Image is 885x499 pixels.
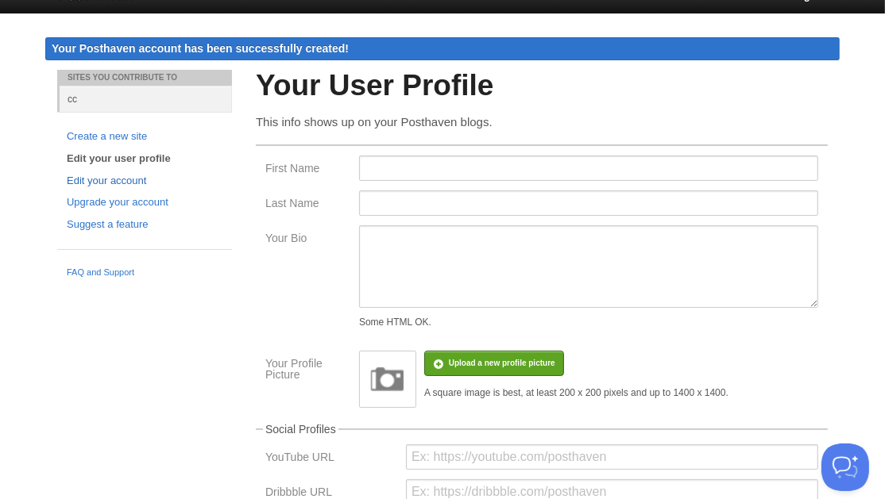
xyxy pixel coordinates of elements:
[67,194,222,211] a: Upgrade your account
[67,173,222,190] a: Edit your account
[449,359,555,367] span: Upload a new profile picture
[364,355,412,403] img: image.png
[67,266,222,280] a: FAQ and Support
[424,388,728,397] div: A square image is best, at least 200 x 200 pixels and up to 1400 x 1400.
[265,232,350,248] label: Your Bio
[67,217,222,233] a: Suggest a feature
[406,444,818,470] input: Ex: https://youtube.com/posthaven
[60,86,232,112] a: cc
[265,198,350,213] label: Last Name
[57,70,232,86] li: Sites You Contribute To
[256,70,828,102] h2: Your User Profile
[265,163,350,178] label: First Name
[263,424,338,435] legend: Social Profiles
[67,129,222,145] a: Create a new site
[265,451,396,466] label: YouTube URL
[45,37,840,60] div: Your Posthaven account has been successfully created!
[67,151,222,167] a: Edit your user profile
[256,113,828,130] p: This info shows up on your Posthaven blogs.
[359,317,818,327] div: Some HTML OK.
[821,443,869,491] iframe: Help Scout Beacon - Open
[265,358,350,384] label: Your Profile Picture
